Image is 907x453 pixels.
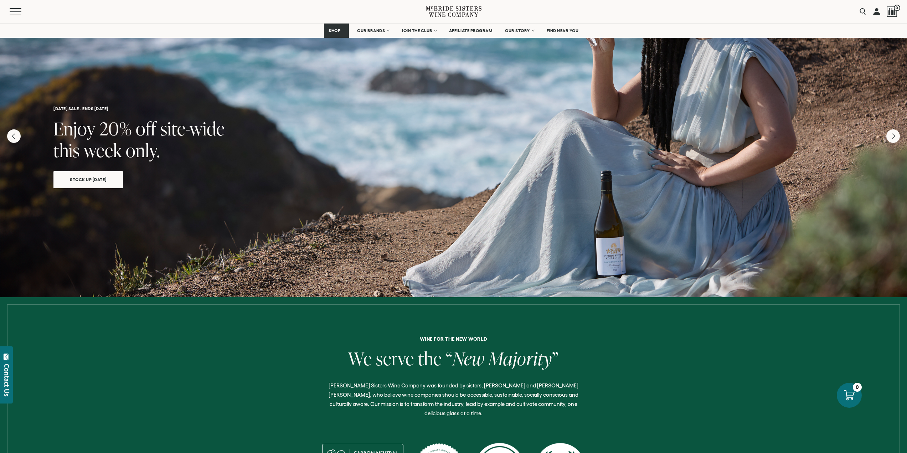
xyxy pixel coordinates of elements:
[376,346,414,371] span: serve
[397,24,441,38] a: JOIN THE CLUB
[505,28,530,33] span: OUR STORY
[853,383,862,392] div: 0
[418,346,442,371] span: the
[446,346,453,371] span: “
[53,116,96,141] span: Enjoy
[126,138,160,163] span: only.
[547,28,579,33] span: FIND NEAR YOU
[500,24,538,38] a: OUR STORY
[84,138,122,163] span: week
[160,116,225,141] span: site-wide
[542,24,583,38] a: FIND NEAR YOU
[444,24,497,38] a: AFFILIATE PROGRAM
[348,346,372,371] span: We
[886,129,900,143] button: Next
[53,138,80,163] span: this
[552,346,559,371] span: ”
[453,346,485,371] span: New
[352,24,393,38] a: OUR BRANDS
[3,364,10,396] div: Contact Us
[329,28,341,33] span: SHOP
[53,106,854,111] h6: [DATE] SALE - ENDS [DATE]
[357,28,385,33] span: OUR BRANDS
[174,336,733,341] h6: Wine for the new world
[894,5,900,11] span: 0
[136,116,156,141] span: off
[99,116,132,141] span: 20%
[320,381,588,418] p: [PERSON_NAME] Sisters Wine Company was founded by sisters, [PERSON_NAME] and [PERSON_NAME] [PERSO...
[449,28,493,33] span: AFFILIATE PROGRAM
[402,28,432,33] span: JOIN THE CLUB
[489,346,552,371] span: Majority
[53,171,123,188] a: Stock Up [DATE]
[324,24,349,38] a: SHOP
[57,175,119,184] span: Stock Up [DATE]
[7,129,21,143] button: Previous
[10,8,35,15] button: Mobile Menu Trigger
